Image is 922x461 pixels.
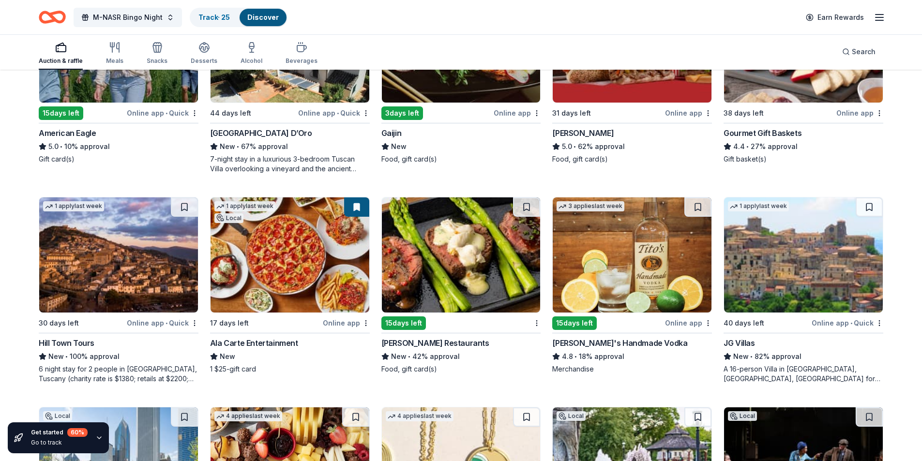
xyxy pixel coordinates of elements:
[191,38,217,70] button: Desserts
[552,141,712,152] div: 62% approval
[214,201,275,211] div: 1 apply last week
[241,57,262,65] div: Alcohol
[552,127,614,139] div: [PERSON_NAME]
[67,428,88,437] div: 60 %
[39,364,198,384] div: 6 night stay for 2 people in [GEOGRAPHIC_DATA], Tuscany (charity rate is $1380; retails at $2200;...
[298,107,370,119] div: Online app Quick
[127,107,198,119] div: Online app Quick
[210,364,370,374] div: 1 $25-gift card
[48,351,64,362] span: New
[733,141,745,152] span: 4.4
[665,317,712,329] div: Online app
[93,12,163,23] span: M-NASR Bingo Night
[836,107,883,119] div: Online app
[747,143,749,150] span: •
[210,141,370,152] div: 67% approval
[39,6,66,29] a: Home
[574,143,576,150] span: •
[724,197,883,384] a: Image for JG Villas1 applylast week40 days leftOnline app•QuickJG VillasNew•82% approvalA 16-pers...
[494,107,541,119] div: Online app
[553,197,711,312] img: Image for Tito's Handmade Vodka
[850,319,852,327] span: •
[408,353,410,360] span: •
[751,353,753,360] span: •
[39,337,94,349] div: Hill Town Tours
[286,57,317,65] div: Beverages
[562,141,572,152] span: 5.0
[728,201,789,211] div: 1 apply last week
[166,319,167,327] span: •
[210,154,370,174] div: 7-night stay in a luxurious 3-bedroom Tuscan Villa overlooking a vineyard and the ancient walled ...
[210,197,370,374] a: Image for Ala Carte Entertainment1 applylast weekLocal17 days leftOnline appAla Carte Entertainme...
[381,154,541,164] div: Food, gift card(s)
[65,353,68,360] span: •
[552,316,597,330] div: 15 days left
[214,411,282,421] div: 4 applies last week
[337,109,339,117] span: •
[562,351,573,362] span: 4.8
[106,38,123,70] button: Meals
[39,141,198,152] div: 10% approval
[552,154,712,164] div: Food, gift card(s)
[557,201,624,211] div: 3 applies last week
[381,351,541,362] div: 42% approval
[214,213,243,223] div: Local
[39,197,198,384] a: Image for Hill Town Tours 1 applylast week30 days leftOnline app•QuickHill Town ToursNew•100% app...
[552,197,712,374] a: Image for Tito's Handmade Vodka3 applieslast week15days leftOnline app[PERSON_NAME]'s Handmade Vo...
[381,364,541,374] div: Food, gift card(s)
[724,317,764,329] div: 40 days left
[724,107,764,119] div: 38 days left
[210,127,312,139] div: [GEOGRAPHIC_DATA] D’Oro
[247,13,279,21] a: Discover
[147,57,167,65] div: Snacks
[39,351,198,362] div: 100% approval
[552,364,712,374] div: Merchandise
[39,154,198,164] div: Gift card(s)
[60,143,62,150] span: •
[724,141,883,152] div: 27% approval
[39,317,79,329] div: 30 days left
[31,439,88,446] div: Go to track
[210,107,251,119] div: 44 days left
[381,337,489,349] div: [PERSON_NAME] Restaurants
[39,127,96,139] div: American Eagle
[733,351,749,362] span: New
[220,141,235,152] span: New
[74,8,182,27] button: M-NASR Bingo Night
[391,141,407,152] span: New
[190,8,287,27] button: Track· 25Discover
[39,197,198,312] img: Image for Hill Town Tours
[800,9,870,26] a: Earn Rewards
[323,317,370,329] div: Online app
[43,411,72,421] div: Local
[834,42,883,61] button: Search
[106,57,123,65] div: Meals
[724,127,801,139] div: Gourmet Gift Baskets
[43,201,104,211] div: 1 apply last week
[724,197,883,312] img: Image for JG Villas
[812,317,883,329] div: Online app Quick
[381,127,402,139] div: Gaijin
[166,109,167,117] span: •
[39,106,83,120] div: 15 days left
[241,38,262,70] button: Alcohol
[724,351,883,362] div: 82% approval
[381,106,423,120] div: 3 days left
[39,57,83,65] div: Auction & raffle
[665,107,712,119] div: Online app
[31,428,88,437] div: Get started
[237,143,239,150] span: •
[575,353,577,360] span: •
[210,317,249,329] div: 17 days left
[552,107,591,119] div: 31 days left
[210,337,298,349] div: Ala Carte Entertainment
[391,351,407,362] span: New
[724,364,883,384] div: A 16-person Villa in [GEOGRAPHIC_DATA], [GEOGRAPHIC_DATA], [GEOGRAPHIC_DATA] for 7days/6nights (R...
[127,317,198,329] div: Online app Quick
[286,38,317,70] button: Beverages
[39,38,83,70] button: Auction & raffle
[552,351,712,362] div: 18% approval
[381,197,541,374] a: Image for Perry's Restaurants15days left[PERSON_NAME] RestaurantsNew•42% approvalFood, gift card(s)
[728,411,757,421] div: Local
[381,316,426,330] div: 15 days left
